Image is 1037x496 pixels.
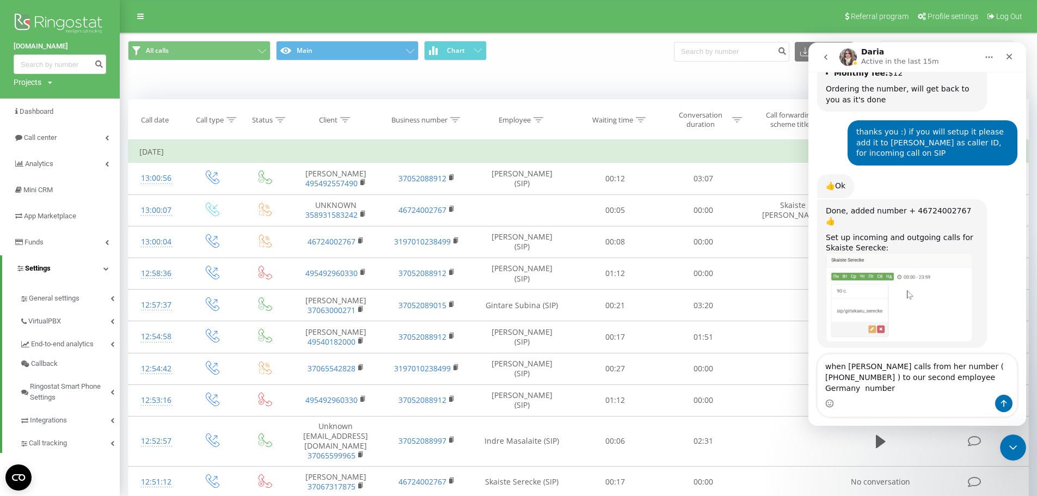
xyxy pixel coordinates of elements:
button: Emoji picker [17,357,26,365]
div: 👍Ok [17,138,37,149]
a: General settings [20,285,120,308]
td: [PERSON_NAME] (SIP) [473,384,571,416]
div: Set up incoming and outgoing calls for Skaiste Serecke: [17,190,170,211]
div: 12:52:57 [139,431,174,452]
button: Main [276,41,419,60]
div: Call date [141,115,169,125]
td: 01:12 [571,258,659,289]
a: 37052089015 [398,300,446,310]
a: 37052088912 [398,395,446,405]
td: [PERSON_NAME] [290,290,382,321]
a: Ringostat Smart Phone Settings [20,373,120,407]
button: Open CMP widget [5,464,32,491]
a: Settings [2,255,120,281]
a: 495492960330 [305,268,358,278]
td: 00:17 [571,321,659,353]
div: 13:00:04 [139,231,174,253]
button: Export [795,42,854,62]
a: 37065599965 [308,450,355,461]
span: Chart [447,47,465,54]
td: [PERSON_NAME] (SIP) [473,226,571,258]
td: UNKNOWN [290,194,382,226]
td: Gintare Subina (SIP) [473,290,571,321]
td: [PERSON_NAME] (SIP) [473,163,571,194]
div: Call forwarding scheme title [761,111,819,129]
a: End-to-end analytics [20,331,120,354]
div: 13:00:56 [139,168,174,189]
td: Unknown [EMAIL_ADDRESS][DOMAIN_NAME] [290,416,382,466]
a: 46724002767 [398,476,446,487]
span: Settings [25,264,51,272]
td: [PERSON_NAME] (SIP) [473,258,571,289]
td: 00:00 [659,384,747,416]
div: 12:58:36 [139,263,174,284]
td: 00:00 [659,353,747,384]
div: Call type [196,115,224,125]
div: Daria says… [9,157,209,314]
a: 37065542828 [308,363,355,373]
input: Search by number [14,54,106,74]
div: Done, added number + 46724002767👍 [17,163,170,185]
td: 00:00 [659,226,747,258]
span: Funds [24,238,44,246]
span: Call center [24,133,57,142]
td: 01:51 [659,321,747,353]
a: 495492960330 [305,395,358,405]
span: Ringostat Smart Phone Settings [30,381,111,403]
td: 03:20 [659,290,747,321]
td: Indre Masalaite (SIP) [473,416,571,466]
a: 495492557490 [305,178,358,188]
img: Ringostat logo [14,11,106,38]
div: 12:54:42 [139,358,174,379]
td: 00:12 [571,163,659,194]
a: 358931583242 [305,210,358,220]
span: Integrations [30,415,67,426]
span: Dashboard [20,107,53,115]
td: [PERSON_NAME] (SIP) [473,321,571,353]
td: [PERSON_NAME] [290,163,382,194]
a: Callback [20,354,120,373]
td: 01:12 [571,384,659,416]
td: 00:05 [571,194,659,226]
span: Analytics [25,160,53,168]
a: 37052088997 [398,436,446,446]
span: App Marketplace [24,212,76,220]
a: 49540182000 [308,336,355,347]
div: Conversation duration [671,111,729,129]
div: Client [319,115,338,125]
span: All calls [146,46,169,55]
td: [PERSON_NAME] (SIP) [473,353,571,384]
div: Ordering the number, will get back to you as it's done [17,41,170,63]
div: Business number [391,115,447,125]
span: General settings [29,293,79,304]
div: Status [252,115,273,125]
iframe: Intercom live chat [1000,434,1026,461]
span: Mini CRM [23,186,53,194]
b: Monthly fee: [26,26,80,35]
div: Projects [14,77,41,88]
iframe: Intercom live chat [808,42,1026,426]
a: [DOMAIN_NAME] [14,41,106,52]
a: Integrations [20,407,120,430]
div: 12:57:37 [139,295,174,316]
div: thanks you :) if you will setup it please add it to [PERSON_NAME] as caller ID, for incoming call... [48,84,200,117]
button: Chart [424,41,487,60]
button: All calls [128,41,271,60]
li: $12 [26,26,170,36]
td: 00:27 [571,353,659,384]
div: 13:00:07 [139,200,174,221]
span: Callback [31,358,58,369]
a: VirtualPBX [20,308,120,331]
a: 37067317875 [308,481,355,492]
span: No conversation [851,476,910,487]
div: 12:53:16 [139,390,174,411]
td: 00:21 [571,290,659,321]
td: 00:00 [659,258,747,289]
div: Daria says… [9,132,209,157]
td: 03:07 [659,163,747,194]
div: Waiting time [592,115,633,125]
